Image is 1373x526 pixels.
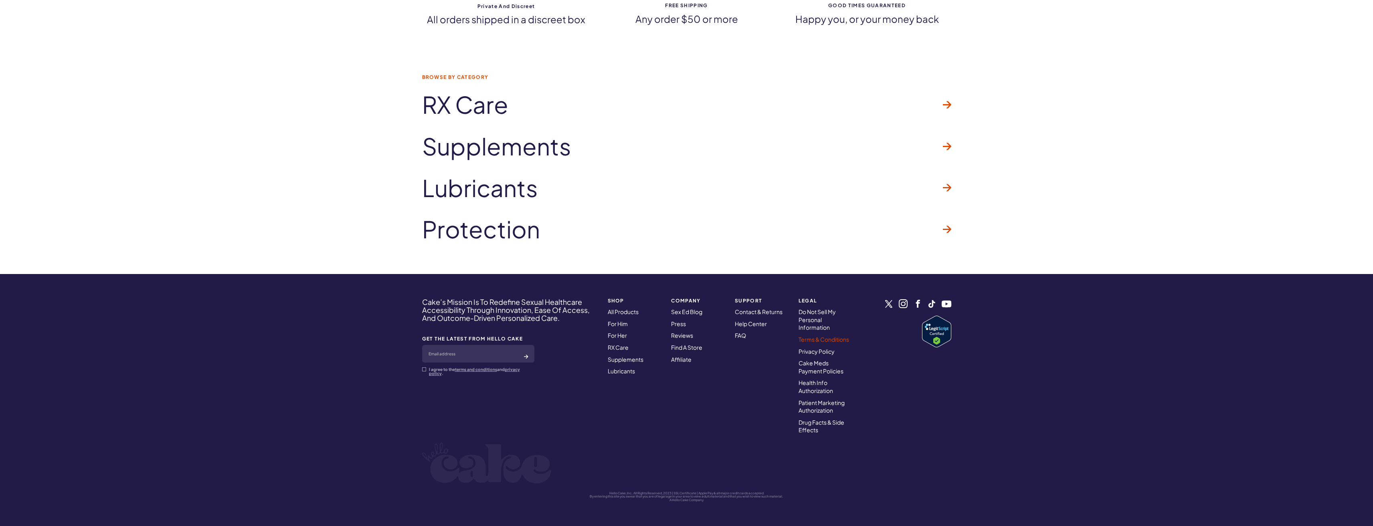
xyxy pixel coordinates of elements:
span: Lubricants [422,175,538,201]
a: Health Info Authorization [799,379,833,394]
a: terms and conditions [455,367,497,372]
a: privacy policy [429,367,520,376]
p: Hello Cake, Inc. All Rights Reserved, 2023 | SSL Certificate | Apple Pay & all major credit cards... [422,492,951,495]
span: Supplements [422,133,571,159]
a: Lubricants [422,167,951,209]
strong: GET THE LATEST FROM HELLO CAKE [422,336,534,341]
a: Contact & Returns [735,308,783,315]
strong: FREE SHIPPING [603,3,771,8]
a: For Him [608,320,628,327]
strong: Support [735,298,789,303]
a: Lubricants [608,367,635,375]
a: Find A Store [671,344,702,351]
a: RX Care [422,84,951,125]
a: Affiliate [671,356,692,363]
p: All orders shipped in a discreet box [422,13,590,26]
a: Verify LegitScript Approval for www.hellocake.com [922,316,951,347]
p: By entering this site you swear that you are of legal age in your area to view adult material and... [422,495,951,498]
a: Sex Ed Blog [671,308,702,315]
img: logo-white [422,442,552,484]
a: A Hello Cake Company [669,498,704,502]
a: Cake Meds Payment Policies [799,359,843,375]
a: Reviews [671,332,693,339]
a: RX Care [608,344,629,351]
p: Happy you, or your money back [783,12,951,26]
strong: SHOP [608,298,662,303]
a: Privacy Policy [799,348,835,355]
strong: GOOD TIMES GUARANTEED [783,3,951,8]
span: Browse by Category [422,75,951,80]
a: Protection [422,208,951,250]
p: I agree to the and . [429,367,534,375]
a: Terms & Conditions [799,336,849,343]
span: Protection [422,216,540,242]
h4: Cake’s Mission Is To Redefine Sexual Healthcare Accessibility Through Innovation, Ease Of Access,... [422,298,597,322]
strong: Private and discreet [422,4,590,9]
a: Do Not Sell My Personal Information [799,308,836,331]
a: Drug Facts & Side Effects [799,419,844,434]
a: Supplements [608,356,643,363]
a: For Her [608,332,627,339]
a: Supplements [422,125,951,167]
strong: COMPANY [671,298,725,303]
a: Patient Marketing Authorization [799,399,845,414]
img: Verify Approval for www.hellocake.com [922,316,951,347]
strong: Legal [799,298,853,303]
span: RX Care [422,92,508,117]
a: Press [671,320,686,327]
a: FAQ [735,332,746,339]
a: Help Center [735,320,767,327]
a: All Products [608,308,639,315]
p: Any order $50 or more [603,12,771,26]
